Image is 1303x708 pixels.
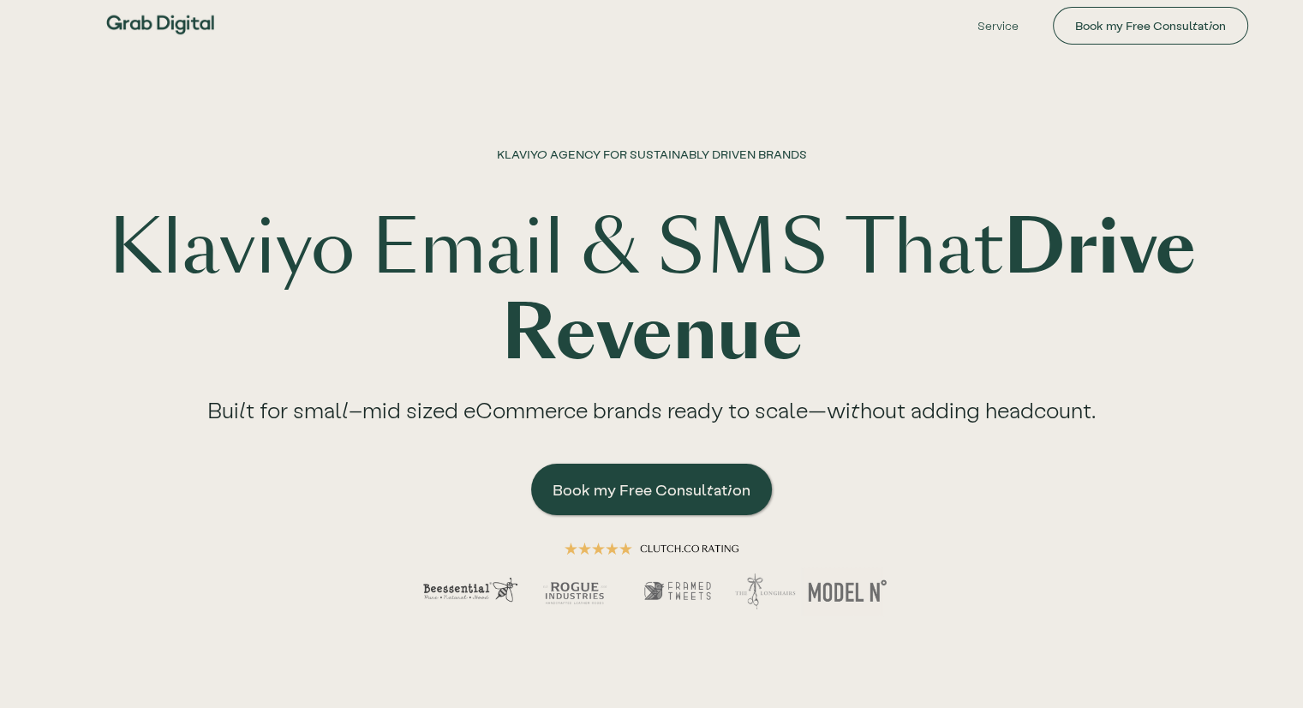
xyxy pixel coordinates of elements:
div: Built for small–mid sized eCommerce brands ready to scale—without adding headcount. [173,377,1130,455]
strong: Drive Revenue [501,198,1196,384]
h1: Klaviyo Email & SMS That [104,206,1200,377]
img: hero image demonstrating a 5 star rating across multiple clients [395,515,909,644]
a: Book my Free Consultation [531,464,772,515]
a: Book my Free Consultation [1053,7,1248,45]
h1: KLAVIYO AGENCY FOR SUSTAINABLY DRIVEN BRANDS [497,146,807,197]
